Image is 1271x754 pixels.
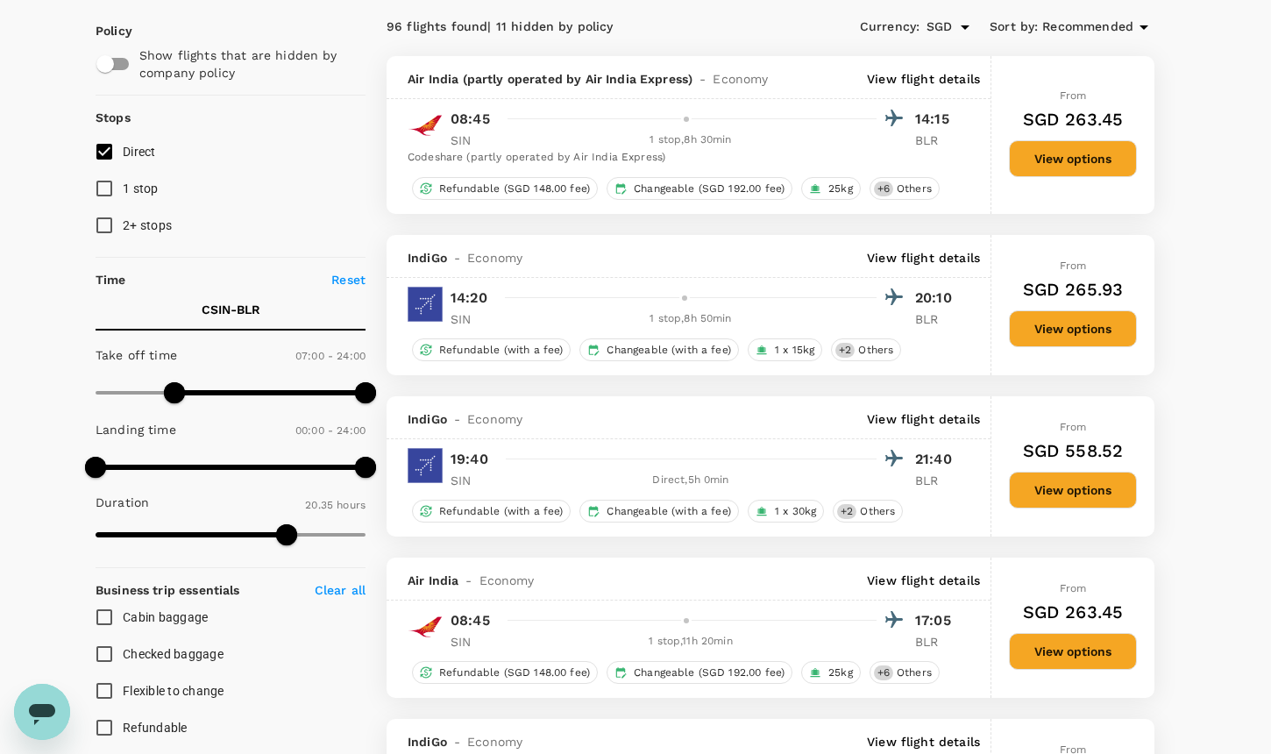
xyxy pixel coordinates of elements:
span: 2+ stops [123,218,172,232]
span: 1 stop [123,181,159,196]
span: Air India [408,572,458,589]
p: Landing time [96,421,176,438]
div: 1 stop , 11h 20min [505,633,877,651]
span: Direct [123,145,156,159]
h6: SGD 263.45 [1023,105,1124,133]
span: + 2 [837,504,856,519]
div: +6Others [870,177,940,200]
div: 25kg [801,177,861,200]
p: View flight details [867,410,980,428]
button: View options [1009,310,1137,347]
p: Take off time [96,346,177,364]
span: Refundable (with a fee) [432,343,570,358]
div: +2Others [831,338,901,361]
div: Refundable (with a fee) [412,500,571,523]
span: From [1060,260,1087,272]
strong: Business trip essentials [96,583,240,597]
span: Recommended [1042,18,1133,37]
span: IndiGo [408,733,447,750]
span: From [1060,89,1087,102]
span: Economy [467,410,522,428]
span: - [458,572,479,589]
div: Refundable (SGD 148.00 fee) [412,661,598,684]
span: From [1060,582,1087,594]
p: Policy [96,22,111,39]
div: 1 x 30kg [748,500,824,523]
span: - [447,410,467,428]
span: Economy [713,70,768,88]
p: Show flights that are hidden by company policy [139,46,353,82]
div: +6Others [870,661,940,684]
div: Codeshare (partly operated by Air India Express) [408,149,959,167]
p: SIN [451,310,494,328]
span: Others [890,665,939,680]
span: 1 x 15kg [768,343,821,358]
span: Others [853,504,902,519]
h6: SGD 265.93 [1023,275,1124,303]
p: SIN [451,472,494,489]
span: Changeable (SGD 192.00 fee) [627,665,792,680]
span: 07:00 - 24:00 [295,350,366,362]
span: 1 x 30kg [768,504,823,519]
p: View flight details [867,249,980,267]
img: AI [408,108,443,143]
p: 20:10 [915,288,959,309]
img: AI [408,609,443,644]
p: BLR [915,633,959,651]
div: 1 stop , 8h 30min [505,132,877,149]
span: Economy [467,249,522,267]
span: Refundable (with a fee) [432,504,570,519]
span: + 2 [835,343,855,358]
span: Refundable (SGD 148.00 fee) [432,665,597,680]
p: 17:05 [915,610,959,631]
h6: SGD 558.52 [1023,437,1124,465]
span: Checked baggage [123,647,224,661]
span: + 6 [874,181,893,196]
div: 96 flights found | 11 hidden by policy [387,18,770,37]
div: Changeable (SGD 192.00 fee) [607,661,792,684]
p: BLR [915,310,959,328]
span: - [692,70,713,88]
span: 25kg [821,665,860,680]
span: Others [851,343,900,358]
span: Changeable (with a fee) [600,504,737,519]
button: View options [1009,633,1137,670]
img: 6E [408,287,443,322]
p: 14:20 [451,288,487,309]
div: 25kg [801,661,861,684]
span: Currency : [860,18,920,37]
p: Clear all [315,581,366,599]
span: Economy [467,733,522,750]
p: 14:15 [915,109,959,130]
span: Economy [479,572,535,589]
p: Reset [331,271,366,288]
div: Changeable (with a fee) [579,500,738,523]
div: Changeable (SGD 192.00 fee) [607,177,792,200]
span: Air India (partly operated by Air India Express) [408,70,692,88]
div: Refundable (SGD 148.00 fee) [412,177,598,200]
div: Refundable (with a fee) [412,338,571,361]
span: From [1060,421,1087,433]
p: Time [96,271,126,288]
span: - [447,249,467,267]
span: 20.35 hours [305,499,366,511]
strong: Stops [96,110,131,124]
h6: SGD 263.45 [1023,598,1124,626]
div: +2Others [833,500,903,523]
p: SIN [451,132,494,149]
span: + 6 [874,665,893,680]
p: View flight details [867,733,980,750]
p: 08:45 [451,109,490,130]
span: Cabin baggage [123,610,208,624]
span: Others [890,181,939,196]
iframe: Button to launch messaging window [14,684,70,740]
span: 00:00 - 24:00 [295,424,366,437]
span: - [447,733,467,750]
div: Changeable (with a fee) [579,338,738,361]
div: 1 stop , 8h 50min [505,310,877,328]
button: Open [953,15,977,39]
p: SIN [451,633,494,651]
span: 25kg [821,181,860,196]
button: View options [1009,140,1137,177]
p: 19:40 [451,449,488,470]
